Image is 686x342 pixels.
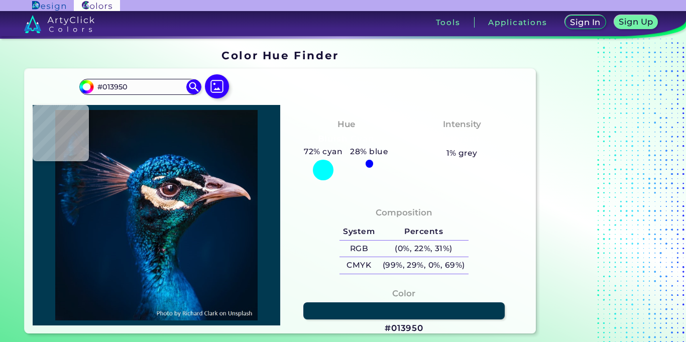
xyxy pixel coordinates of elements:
[339,257,379,274] h5: CMYK
[379,241,469,257] h5: (0%, 22%, 31%)
[337,117,355,132] h4: Hue
[379,223,469,240] h5: Percents
[24,15,95,33] img: logo_artyclick_colors_white.svg
[392,286,415,301] h4: Color
[339,241,379,257] h5: RGB
[38,110,275,320] img: img_pavlin.jpg
[436,19,461,26] h3: Tools
[488,19,547,26] h3: Applications
[32,1,66,11] img: ArtyClick Design logo
[570,18,601,27] h5: Sign In
[186,79,201,94] img: icon search
[376,205,432,220] h4: Composition
[300,145,347,158] h5: 72% cyan
[440,133,484,145] h3: Vibrant
[614,15,658,29] a: Sign Up
[385,322,423,334] h3: #013950
[619,18,653,26] h5: Sign Up
[347,145,392,158] h5: 28% blue
[443,117,481,132] h4: Intensity
[564,15,606,29] a: Sign In
[446,147,478,160] h5: 1% grey
[94,80,187,94] input: type color..
[339,223,379,240] h5: System
[379,257,469,274] h5: (99%, 29%, 0%, 69%)
[221,48,338,63] h1: Color Hue Finder
[205,74,229,98] img: icon picture
[313,133,379,145] h3: Bluish Cyan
